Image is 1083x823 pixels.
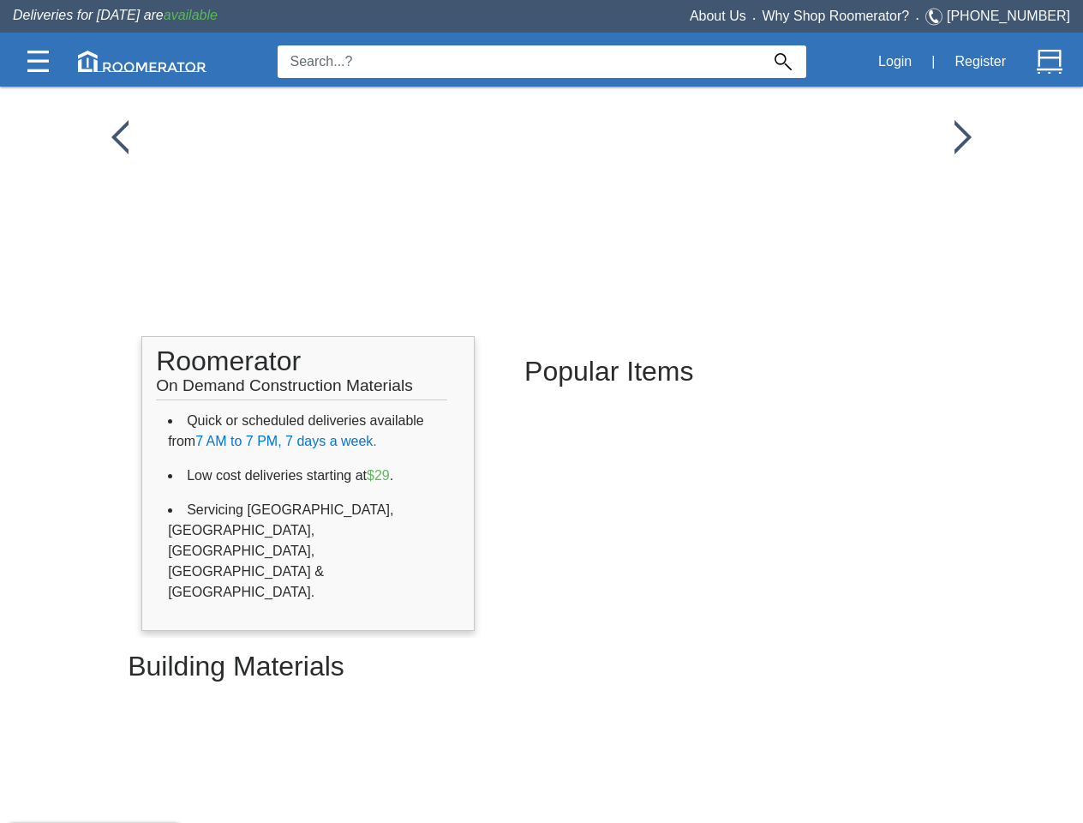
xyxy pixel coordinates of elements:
span: available [164,8,218,22]
a: [PHONE_NUMBER] [947,9,1070,23]
span: Deliveries for [DATE] are [13,8,218,22]
h1: Roomerator [156,337,447,400]
li: Servicing [GEOGRAPHIC_DATA], [GEOGRAPHIC_DATA], [GEOGRAPHIC_DATA], [GEOGRAPHIC_DATA] & [GEOGRAPHI... [168,493,448,610]
li: Quick or scheduled deliveries available from [168,404,448,459]
button: Register [945,44,1015,80]
img: /app/images/Buttons/favicon.jpg [111,120,129,154]
h2: Popular Items [524,343,892,400]
div: | [921,43,945,81]
button: Login [869,44,921,80]
img: roomerator-logo.svg [78,51,206,72]
img: Categories.svg [27,51,49,72]
a: About Us [690,9,746,23]
span: • [909,15,925,22]
span: On Demand Construction Materials [156,368,413,394]
li: Low cost deliveries starting at . [168,459,448,493]
h2: Building Materials [128,638,955,695]
img: /app/images/Buttons/favicon.jpg [954,120,972,154]
input: Search...? [278,45,760,78]
span: 7 AM to 7 PM, 7 days a week. [195,434,377,448]
span: $29 [367,468,390,483]
a: Why Shop Roomerator? [763,9,910,23]
img: Cart.svg [1037,49,1062,75]
img: Search_Icon.svg [775,53,792,70]
img: Telephone.svg [925,6,947,27]
span: • [746,15,763,22]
